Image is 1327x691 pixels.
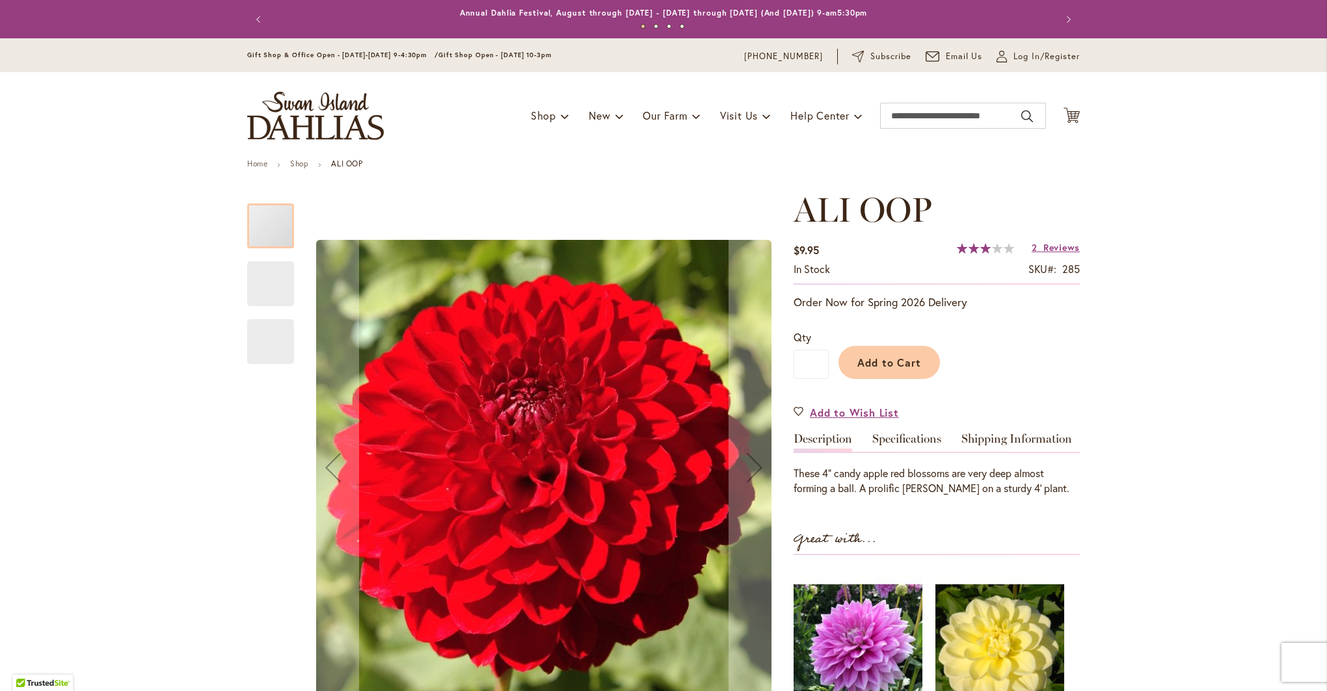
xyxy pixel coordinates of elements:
a: store logo [247,92,384,140]
div: 60% [957,243,1014,254]
a: Subscribe [852,50,911,63]
a: Home [247,159,267,168]
span: $9.95 [794,243,819,257]
div: 285 [1062,262,1080,277]
a: Add to Wish List [794,405,899,420]
a: Annual Dahlia Festival, August through [DATE] - [DATE] through [DATE] (And [DATE]) 9-am5:30pm [460,8,868,18]
div: ALI OOP [247,190,307,248]
a: [PHONE_NUMBER] [744,50,823,63]
span: Add to Cart [857,356,922,369]
span: Help Center [790,109,850,122]
p: Order Now for Spring 2026 Delivery [794,294,1080,310]
span: Subscribe [870,50,911,63]
button: 3 of 4 [667,24,671,29]
span: Visit Us [720,109,758,122]
div: Detailed Product Info [794,433,1080,496]
div: ALI OOP [247,248,307,306]
a: Log In/Register [997,50,1080,63]
button: 4 of 4 [680,24,684,29]
span: 2 [1032,241,1038,254]
span: Our Farm [643,109,687,122]
strong: SKU [1028,262,1056,276]
span: In stock [794,262,830,276]
div: ALI OOP [247,306,294,364]
button: Add to Cart [838,346,940,379]
a: Email Us [926,50,983,63]
span: Log In/Register [1013,50,1080,63]
span: New [589,109,610,122]
span: Gift Shop & Office Open - [DATE]-[DATE] 9-4:30pm / [247,51,438,59]
div: Availability [794,262,830,277]
a: Shop [290,159,308,168]
strong: Great with... [794,528,877,550]
button: 2 of 4 [654,24,658,29]
a: Description [794,433,852,452]
span: ALI OOP [794,189,932,230]
button: 1 of 4 [641,24,645,29]
span: Add to Wish List [810,405,899,420]
a: 2 Reviews [1032,241,1080,254]
a: Shipping Information [961,433,1072,452]
span: Reviews [1043,241,1080,254]
button: Next [1054,7,1080,33]
button: Previous [247,7,273,33]
a: Specifications [872,433,941,452]
span: Qty [794,330,811,344]
strong: ALI OOP [331,159,362,168]
span: Email Us [946,50,983,63]
div: These 4" candy apple red blossoms are very deep almost forming a ball. A prolific [PERSON_NAME] o... [794,466,1080,496]
span: Shop [531,109,556,122]
span: Gift Shop Open - [DATE] 10-3pm [438,51,552,59]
